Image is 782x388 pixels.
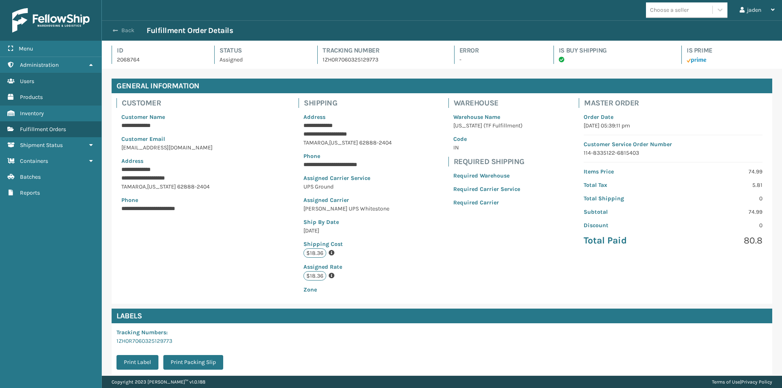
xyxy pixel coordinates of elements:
div: | [712,376,772,388]
h4: Customer [122,98,247,108]
p: [EMAIL_ADDRESS][DOMAIN_NAME] [121,143,242,152]
h4: Is Prime [687,46,772,55]
p: Subtotal [584,208,668,216]
p: Total Tax [584,181,668,189]
p: $18.36 [303,248,326,258]
p: Phone [303,152,392,160]
p: [DATE] 05:39:11 pm [584,121,762,130]
p: 5.81 [678,181,762,189]
button: Print Packing Slip [163,355,223,370]
button: Print Label [116,355,158,370]
p: 2068764 [117,55,200,64]
p: Required Carrier Service [453,185,523,193]
span: Administration [20,61,59,68]
h4: Status [220,46,303,55]
p: 74.99 [678,167,762,176]
span: Inventory [20,110,44,117]
h4: Master Order [584,98,767,108]
span: Shipment Status [20,142,63,149]
p: Required Warehouse [453,171,523,180]
p: 74.99 [678,208,762,216]
p: Customer Service Order Number [584,140,762,149]
a: Privacy Policy [741,379,772,385]
h4: General Information [112,79,772,93]
p: Customer Email [121,135,242,143]
button: Back [109,27,147,34]
p: 0 [678,221,762,230]
span: Address [121,158,143,164]
span: Fulfillment Orders [20,126,66,133]
span: Containers [20,158,48,164]
p: Discount [584,221,668,230]
p: Assigned Carrier Service [303,174,392,182]
span: Tracking Numbers : [116,329,168,336]
span: [US_STATE] [147,183,176,190]
span: Reports [20,189,40,196]
p: Shipping Cost [303,240,392,248]
span: , [328,139,329,146]
p: 1ZH0R7060325129773 [323,55,439,64]
p: 80.8 [678,235,762,247]
p: Required Carrier [453,198,523,207]
p: Assigned Carrier [303,196,392,204]
p: Items Price [584,167,668,176]
span: TAMAROA [303,139,328,146]
span: [US_STATE] [329,139,358,146]
p: Customer Name [121,113,242,121]
a: 1ZH0R7060325129773 [116,338,172,344]
p: Zone [303,285,392,294]
div: Choose a seller [650,6,689,14]
span: Users [20,78,34,85]
p: Copyright 2023 [PERSON_NAME]™ v 1.0.188 [112,376,205,388]
span: 62888-2404 [177,183,210,190]
h4: Id [117,46,200,55]
p: IN [453,143,523,152]
p: Assigned Rate [303,263,392,271]
span: Address [303,114,325,121]
p: 114-8335122-6815403 [584,149,762,157]
p: Warehouse Name [453,113,523,121]
h4: Required Shipping [454,157,527,167]
p: Ship By Date [303,218,392,226]
p: [PERSON_NAME] UPS Whitestone [303,204,392,213]
p: Code [453,135,523,143]
span: Products [20,94,43,101]
p: Order Date [584,113,762,121]
p: Phone [121,196,242,204]
span: Menu [19,45,33,52]
p: $18.36 [303,271,326,281]
h3: Fulfillment Order Details [147,26,233,35]
p: 0 [678,194,762,203]
span: TAMAROA [121,183,146,190]
h4: Shipping [304,98,397,108]
p: UPS Ground [303,182,392,191]
p: [US_STATE] (TF Fulfillment) [453,121,523,130]
h4: Tracking Number [323,46,439,55]
p: Assigned [220,55,303,64]
a: Terms of Use [712,379,740,385]
p: Total Shipping [584,194,668,203]
p: [DATE] [303,226,392,235]
h4: Warehouse [454,98,527,108]
span: Batches [20,173,41,180]
span: 62888-2404 [359,139,392,146]
img: logo [12,8,90,33]
h4: Is Buy Shipping [559,46,667,55]
h4: Error [459,46,539,55]
p: - [459,55,539,64]
h4: Labels [112,309,772,323]
span: , [146,183,147,190]
p: Total Paid [584,235,668,247]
